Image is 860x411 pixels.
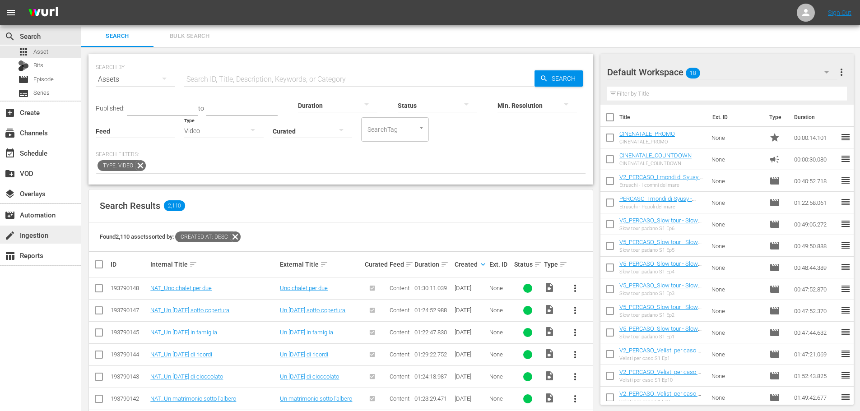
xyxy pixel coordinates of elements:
[840,327,851,337] span: reorder
[790,127,840,148] td: 00:00:14.101
[790,278,840,300] td: 00:47:52.870
[570,305,581,316] span: more_vert
[828,9,851,16] a: Sign Out
[455,395,487,402] div: [DATE]
[164,200,185,211] span: 2,110
[489,395,511,402] div: None
[280,351,328,358] a: Un [DATE] di ricordi
[33,75,54,84] span: Episode
[87,31,148,42] span: Search
[764,105,789,130] th: Type
[455,259,487,270] div: Created
[414,307,451,314] div: 01:24:52.988
[111,373,148,380] div: 193790143
[414,329,451,336] div: 01:22:47.830
[414,351,451,358] div: 01:29:22.752
[100,200,160,211] span: Search Results
[619,217,702,231] a: V5_PERCASO_Slow tour - Slow tour padano S1 Ep6
[564,366,586,388] button: more_vert
[150,259,277,270] div: Internal Title
[414,259,451,270] div: Duration
[365,261,387,268] div: Curated
[489,351,511,358] div: None
[840,197,851,208] span: reorder
[708,343,766,365] td: None
[18,74,29,85] span: Episode
[769,197,780,208] span: Episode
[150,329,217,336] a: NAT_Un [DATE] in famiglia
[564,344,586,365] button: more_vert
[619,247,705,253] div: Slow tour padano S1 Ep5
[33,47,48,56] span: Asset
[455,329,487,336] div: [DATE]
[390,373,409,380] span: Content
[5,168,15,179] span: VOD
[280,307,345,314] a: Un [DATE] sotto copertura
[708,322,766,343] td: None
[708,257,766,278] td: None
[544,304,555,315] span: Video
[548,70,583,87] span: Search
[769,262,780,273] span: Episode
[769,132,780,143] span: Promo
[544,259,561,270] div: Type
[619,325,702,339] a: V5_PERCASO_Slow tour - Slow tour padano S1 Ep1
[414,395,451,402] div: 01:23:29.471
[111,329,148,336] div: 193790145
[18,88,29,99] span: Series
[33,88,50,97] span: Series
[280,285,328,291] a: Uno chalet per due
[489,285,511,291] div: None
[150,307,229,314] a: NAT_Un [DATE] sotto copertura
[840,218,851,229] span: reorder
[570,283,581,294] span: more_vert
[564,322,586,343] button: more_vert
[619,269,705,275] div: Slow tour padano S1 Ep4
[150,373,223,380] a: NAT_Un [DATE] di cioccolato
[535,70,583,87] button: Search
[544,348,555,359] span: Video
[790,170,840,192] td: 00:40:52.718
[544,282,555,293] span: Video
[417,124,426,132] button: Open
[836,61,847,83] button: more_vert
[619,139,675,145] div: CINENATALE_PROMO
[707,105,764,130] th: Ext. ID
[840,132,851,143] span: reorder
[534,260,542,268] span: sort
[150,395,236,402] a: NAT_Un matrimonio sotto l'albero
[790,387,840,408] td: 01:49:42.677
[280,373,339,380] a: Un [DATE] di cioccolato
[489,307,511,314] div: None
[619,226,705,231] div: Slow tour padano S1 Ep6
[708,365,766,387] td: None
[111,261,148,268] div: ID
[619,304,702,317] a: V5_PERCASO_Slow tour - Slow tour padano S1 Ep2
[98,160,135,171] span: Type: Video
[559,260,567,268] span: sort
[840,305,851,316] span: reorder
[100,233,241,240] span: Found 2,110 assets sorted by:
[5,250,15,261] span: Reports
[840,262,851,272] span: reorder
[840,240,851,251] span: reorder
[570,327,581,338] span: more_vert
[455,351,487,358] div: [DATE]
[5,128,15,139] span: Channels
[33,61,43,70] span: Bits
[769,175,780,186] span: Episode
[619,204,705,210] div: Etruschi - Popoli del mare
[708,278,766,300] td: None
[455,307,487,314] div: [DATE]
[414,285,451,291] div: 01:30:11.039
[390,351,409,358] span: Content
[5,189,15,199] span: Overlays
[708,387,766,408] td: None
[455,285,487,291] div: [DATE]
[405,260,414,268] span: sort
[789,105,843,130] th: Duration
[111,307,148,314] div: 193790147
[619,369,704,382] a: V2_PERCASO_Velisti per caso S1 Ep10
[708,127,766,148] td: None
[790,257,840,278] td: 00:48:44.389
